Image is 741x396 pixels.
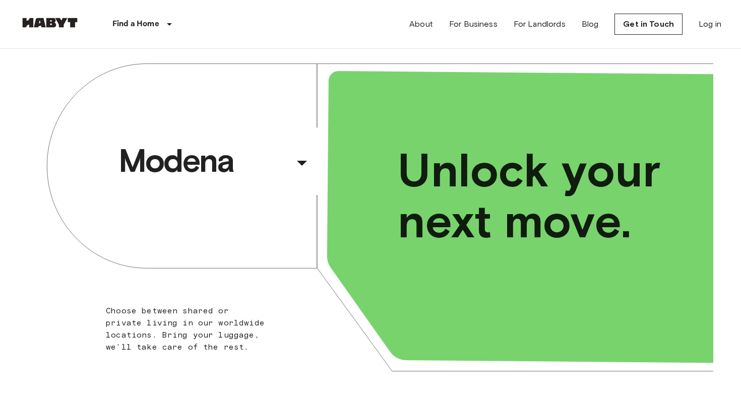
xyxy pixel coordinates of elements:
[514,18,566,30] a: For Landlords
[582,18,599,30] a: Blog
[614,14,683,35] a: Get in Touch
[118,141,290,181] span: Modena
[449,18,498,30] a: For Business
[114,138,318,184] button: Modena
[112,18,159,30] p: Find a Home
[398,145,672,247] span: Unlock your next move.
[106,306,265,352] span: Choose between shared or private living in our worldwide locations. Bring your luggage, we'll tak...
[409,18,433,30] a: About
[20,18,80,28] img: Habyt
[699,18,721,30] a: Log in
